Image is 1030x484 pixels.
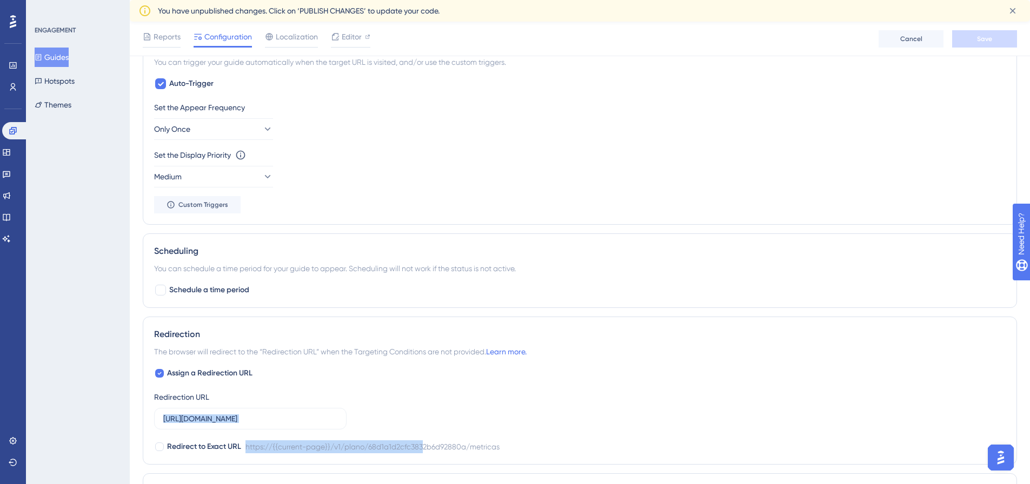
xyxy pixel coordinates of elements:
span: You have unpublished changes. Click on ‘PUBLISH CHANGES’ to update your code. [158,4,440,17]
button: Only Once [154,118,273,140]
span: Reports [154,30,181,43]
iframe: UserGuiding AI Assistant Launcher [985,441,1017,474]
span: Assign a Redirection URL [167,367,252,380]
div: Set the Display Priority [154,149,231,162]
span: Schedule a time period [169,284,249,297]
div: https://{{current-page}}/v1/plano/68d1a1d2cfc3832b6d92880a/metricas [245,440,500,453]
span: Editor [342,30,362,43]
span: Auto-Trigger [169,77,214,90]
button: Medium [154,166,273,187]
div: Set the Appear Frequency [154,101,1006,114]
button: Guides [35,48,69,67]
span: Localization [276,30,318,43]
span: Need Help? [25,3,68,16]
span: Only Once [154,123,190,136]
div: You can trigger your guide automatically when the target URL is visited, and/or use the custom tr... [154,56,1006,69]
div: Redirection URL [154,391,209,404]
span: Configuration [204,30,252,43]
button: Cancel [879,30,943,48]
span: Redirect to Exact URL [167,440,241,453]
span: Save [977,35,992,43]
span: Cancel [900,35,922,43]
button: Save [952,30,1017,48]
span: The browser will redirect to the “Redirection URL” when the Targeting Conditions are not provided. [154,345,527,358]
button: Themes [35,95,71,115]
div: ENGAGEMENT [35,26,76,35]
div: Scheduling [154,245,1006,258]
a: Learn more. [486,347,527,356]
div: Redirection [154,328,1006,341]
span: Medium [154,170,182,183]
button: Hotspots [35,71,75,91]
div: You can schedule a time period for your guide to appear. Scheduling will not work if the status i... [154,262,1006,275]
span: Custom Triggers [178,200,228,209]
input: https://www.example.com/ [163,413,337,425]
button: Custom Triggers [154,196,241,213]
